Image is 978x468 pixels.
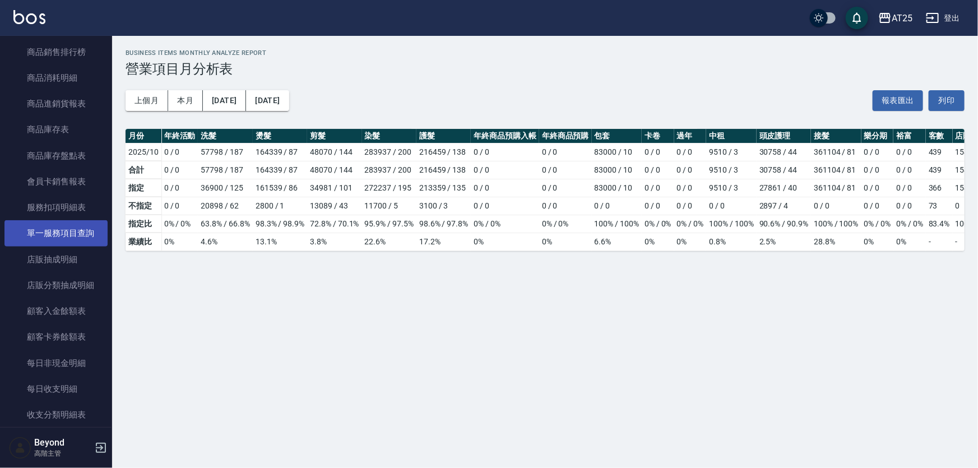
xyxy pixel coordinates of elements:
[674,143,707,161] td: 0 / 0
[126,215,161,233] td: 指定比
[811,233,861,251] td: 28.8 %
[161,197,198,215] td: 0 / 0
[926,233,953,251] td: -
[861,179,894,197] td: 0 / 0
[539,161,592,179] td: 0 / 0
[253,215,307,233] td: 98.3% / 98.9%
[926,179,953,197] td: 366
[416,161,471,179] td: 216459 / 138
[198,161,252,179] td: 57798 / 187
[307,129,361,143] th: 剪髮
[168,90,203,111] button: 本月
[471,215,539,233] td: 0% / 0%
[126,233,161,251] td: 業績比
[126,179,161,197] td: 指定
[4,39,108,65] a: 商品銷售排行榜
[539,233,592,251] td: 0 %
[253,197,307,215] td: 2800 / 1
[203,90,246,111] button: [DATE]
[861,129,894,143] th: 樂分期
[161,129,198,143] th: 年終活動
[246,90,289,111] button: [DATE]
[674,161,707,179] td: 0 / 0
[34,448,91,458] p: 高階主管
[706,197,756,215] td: 0 / 0
[307,197,361,215] td: 13089 / 43
[161,233,198,251] td: 0 %
[892,11,912,25] div: AT25
[362,143,416,161] td: 283937 / 200
[362,215,416,233] td: 95.9% / 97.5%
[198,179,252,197] td: 36900 / 125
[161,161,198,179] td: 0 / 0
[471,161,539,179] td: 0 / 0
[757,197,811,215] td: 2897 / 4
[4,298,108,324] a: 顧客入金餘額表
[811,197,861,215] td: 0 / 0
[362,179,416,197] td: 272237 / 195
[416,197,471,215] td: 3100 / 3
[674,233,707,251] td: 0 %
[674,179,707,197] td: 0 / 0
[126,90,168,111] button: 上個月
[893,233,926,251] td: 0 %
[706,161,756,179] td: 9510 / 3
[307,179,361,197] td: 34981 / 101
[921,8,965,29] button: 登出
[307,143,361,161] td: 48070 / 144
[642,161,674,179] td: 0 / 0
[198,233,252,251] td: 4.6 %
[253,179,307,197] td: 161539 / 86
[161,179,198,197] td: 0 / 0
[642,197,674,215] td: 0 / 0
[416,215,471,233] td: 98.6% / 97.8%
[34,437,91,448] h5: Beyond
[126,129,161,143] th: 月份
[126,143,161,161] td: 2025/10
[471,129,539,143] th: 年終商品預購入帳
[471,179,539,197] td: 0 / 0
[4,220,108,246] a: 單一服務項目查詢
[757,129,811,143] th: 頭皮護理
[362,161,416,179] td: 283937 / 200
[362,233,416,251] td: 22.6 %
[4,247,108,272] a: 店販抽成明細
[592,161,642,179] td: 83000 / 10
[307,215,361,233] td: 72.8% / 70.1%
[198,143,252,161] td: 57798 / 187
[253,143,307,161] td: 164339 / 87
[253,233,307,251] td: 13.1 %
[926,161,953,179] td: 439
[539,179,592,197] td: 0 / 0
[4,324,108,350] a: 顧客卡券餘額表
[307,161,361,179] td: 48070 / 144
[642,215,674,233] td: 0% / 0%
[592,129,642,143] th: 包套
[592,179,642,197] td: 83000 / 10
[416,233,471,251] td: 17.2 %
[873,90,923,111] button: 報表匯出
[706,233,756,251] td: 0.8 %
[811,143,861,161] td: 361104 / 81
[198,215,252,233] td: 63.8% / 66.8%
[811,129,861,143] th: 接髮
[706,143,756,161] td: 9510 / 3
[893,215,926,233] td: 0% / 0%
[861,215,894,233] td: 0% / 0%
[362,197,416,215] td: 11700 / 5
[9,437,31,459] img: Person
[4,169,108,194] a: 會員卡銷售報表
[757,179,811,197] td: 27861 / 40
[893,161,926,179] td: 0 / 0
[4,402,108,428] a: 收支分類明細表
[4,272,108,298] a: 店販分類抽成明細
[861,143,894,161] td: 0 / 0
[126,197,161,215] td: 不指定
[846,7,868,29] button: save
[757,161,811,179] td: 30758 / 44
[4,143,108,169] a: 商品庫存盤點表
[926,143,953,161] td: 439
[757,215,811,233] td: 90.6% / 90.9%
[893,197,926,215] td: 0 / 0
[929,90,965,111] button: 列印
